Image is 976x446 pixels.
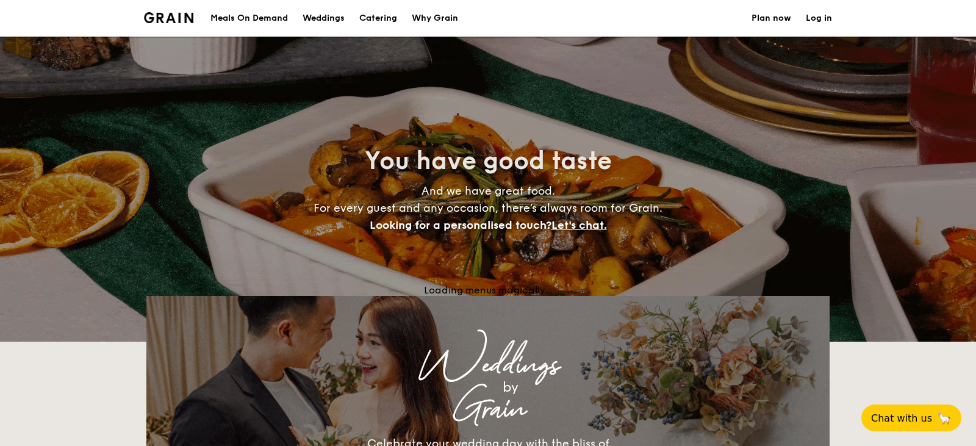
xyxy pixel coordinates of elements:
span: Chat with us [871,412,932,424]
span: 🦙 [937,411,952,425]
button: Chat with us🦙 [861,405,961,431]
span: Let's chat. [551,218,607,232]
div: Weddings [254,354,722,376]
div: by [299,376,722,398]
div: Loading menus magically... [146,284,830,296]
a: Logotype [144,12,193,23]
div: Grain [254,398,722,420]
img: Grain [144,12,193,23]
